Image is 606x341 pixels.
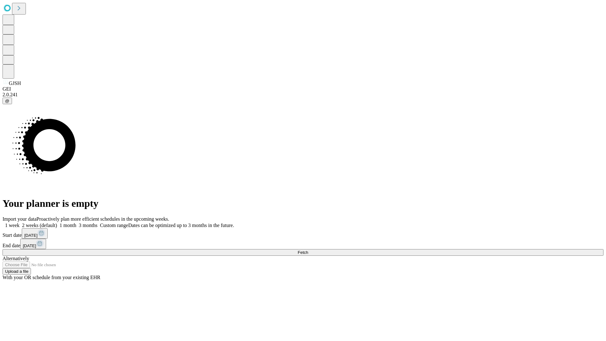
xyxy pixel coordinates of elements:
span: Dates can be optimized up to 3 months in the future. [128,223,234,228]
button: Upload a file [3,268,31,275]
button: [DATE] [22,228,48,239]
button: @ [3,98,12,104]
div: Start date [3,228,603,239]
span: 1 week [5,223,20,228]
div: GEI [3,86,603,92]
button: [DATE] [20,239,46,249]
div: End date [3,239,603,249]
span: 3 months [79,223,98,228]
span: 1 month [60,223,76,228]
span: @ [5,99,9,103]
span: [DATE] [23,243,36,248]
span: 2 weeks (default) [22,223,57,228]
span: Alternatively [3,256,29,261]
span: With your OR schedule from your existing EHR [3,275,100,280]
span: Fetch [298,250,308,255]
div: 2.0.241 [3,92,603,98]
span: GJSH [9,81,21,86]
span: Custom range [100,223,128,228]
span: Import your data [3,216,37,222]
span: [DATE] [24,233,38,238]
h1: Your planner is empty [3,198,603,209]
button: Fetch [3,249,603,256]
span: Proactively plan more efficient schedules in the upcoming weeks. [37,216,169,222]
